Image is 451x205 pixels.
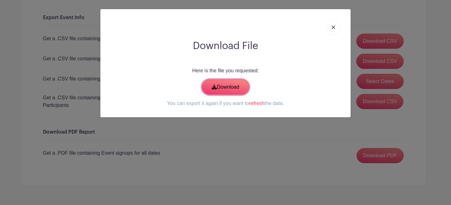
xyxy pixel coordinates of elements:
[249,101,264,106] a: refresh
[332,25,335,29] img: close_button-5f87c8562297e5c2d7936805f587ecaba9071eb48480494691a3f1689db116b3.svg
[105,67,346,75] p: Here is the file you requested:
[105,100,346,107] p: You can export it again if you want to the data.
[202,80,249,95] a: Download
[105,40,346,52] h2: Download File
